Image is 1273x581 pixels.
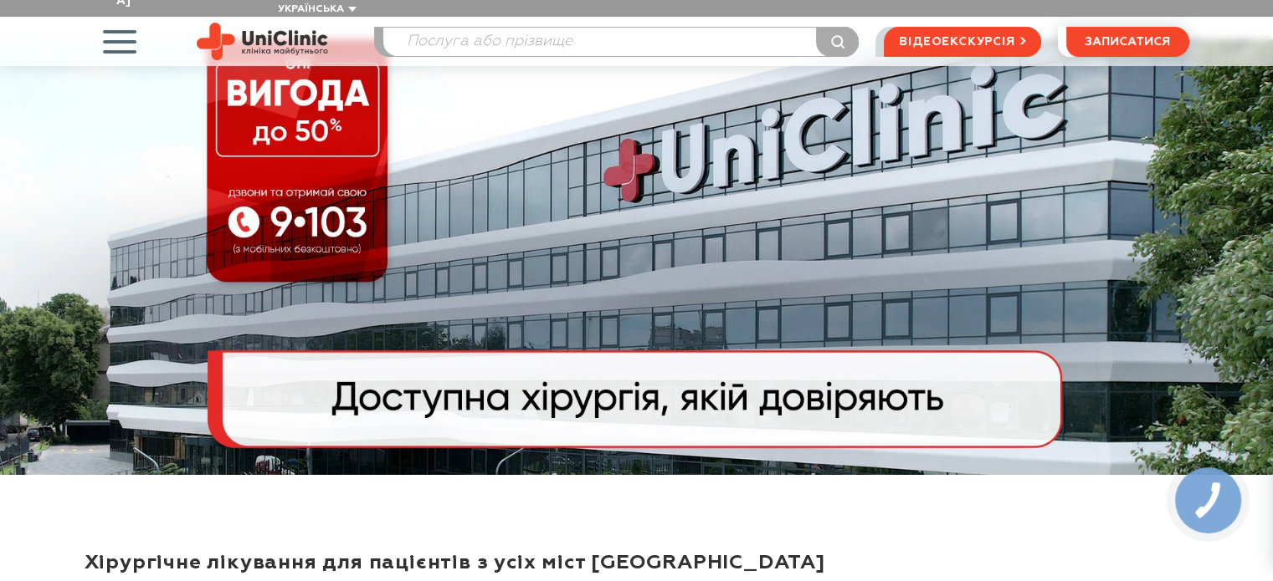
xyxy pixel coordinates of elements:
button: Українська [274,3,357,16]
span: записатися [1085,36,1170,48]
span: відеоекскурсія [899,28,1014,56]
button: записатися [1066,27,1189,57]
input: Послуга або прізвище [383,28,859,56]
h1: Хірургічне лікування для пацієнтів з усіх міст [GEOGRAPHIC_DATA] [85,550,1189,575]
span: Українська [278,4,344,14]
a: відеоекскурсія [884,27,1040,57]
img: Uniclinic [197,23,328,60]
